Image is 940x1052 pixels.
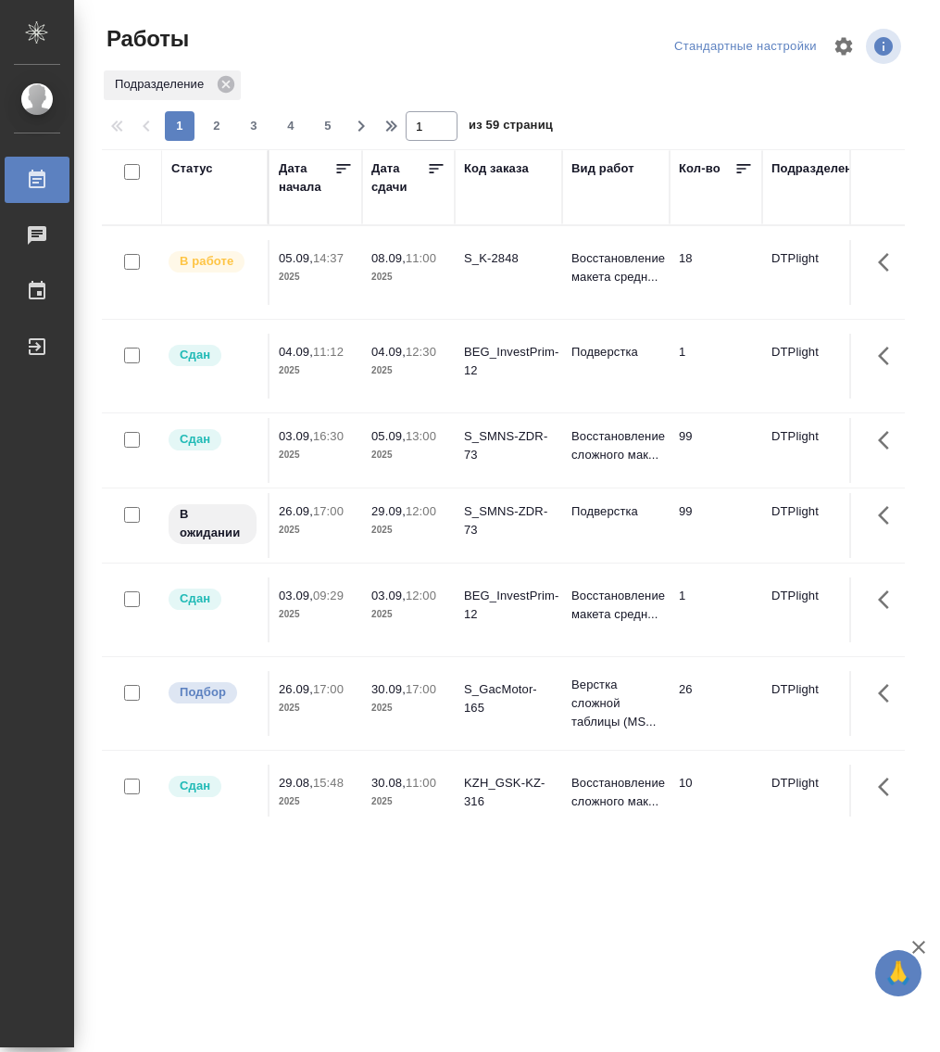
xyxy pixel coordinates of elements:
[279,345,313,359] p: 04.09,
[279,521,353,539] p: 2025
[180,683,226,702] p: Подбор
[276,117,306,135] span: 4
[571,502,660,521] p: Подверстка
[406,345,436,359] p: 12:30
[279,429,313,443] p: 03.09,
[670,765,762,830] td: 10
[867,765,911,809] button: Здесь прячутся важные кнопки
[239,111,269,141] button: 3
[821,24,866,69] span: Настроить таблицу
[180,430,210,449] p: Сдан
[464,502,553,539] div: S_SMNS-ZDR-73
[670,334,762,399] td: 1
[406,504,436,518] p: 12:00
[571,774,660,811] p: Восстановление сложного мак...
[371,792,445,811] p: 2025
[279,776,313,790] p: 29.08,
[313,429,344,443] p: 16:30
[406,251,436,265] p: 11:00
[313,117,343,135] span: 5
[867,671,911,716] button: Здесь прячутся важные кнопки
[670,577,762,642] td: 1
[464,774,553,811] div: KZH_GSK-KZ-316
[279,446,353,464] p: 2025
[313,111,343,141] button: 5
[371,521,445,539] p: 2025
[371,251,406,265] p: 08.09,
[371,589,406,602] p: 03.09,
[464,159,529,178] div: Код заказа
[762,765,870,830] td: DTPlight
[313,251,344,265] p: 14:37
[167,587,258,612] div: Менеджер проверил работу исполнителя, передает ее на следующий этап
[670,671,762,736] td: 26
[115,75,210,94] p: Подразделение
[464,680,553,717] div: S_GacMotor-165
[571,249,660,286] p: Восстановление макета средн...
[875,950,921,996] button: 🙏
[406,776,436,790] p: 11:00
[371,776,406,790] p: 30.08,
[762,334,870,399] td: DTPlight
[279,682,313,696] p: 26.09,
[279,504,313,518] p: 26.09,
[276,111,306,141] button: 4
[670,418,762,483] td: 99
[202,117,232,135] span: 2
[670,493,762,558] td: 99
[571,587,660,624] p: Восстановление макета средн...
[464,343,553,380] div: BEG_InvestPrim-12
[279,605,353,624] p: 2025
[406,429,436,443] p: 13:00
[313,776,344,790] p: 15:48
[371,446,445,464] p: 2025
[771,159,867,178] div: Подразделение
[464,587,553,624] div: BEG_InvestPrim-12
[371,682,406,696] p: 30.09,
[313,345,344,359] p: 11:12
[469,114,553,141] span: из 59 страниц
[180,777,210,795] p: Сдан
[202,111,232,141] button: 2
[239,117,269,135] span: 3
[464,427,553,464] div: S_SMNS-ZDR-73
[406,589,436,602] p: 12:00
[279,268,353,286] p: 2025
[867,240,911,285] button: Здесь прячутся важные кнопки
[670,32,821,61] div: split button
[167,774,258,799] div: Менеджер проверил работу исполнителя, передает ее на следующий этап
[571,159,634,178] div: Вид работ
[180,505,245,542] p: В ожидании
[313,504,344,518] p: 17:00
[679,159,721,178] div: Кол-во
[313,682,344,696] p: 17:00
[464,249,553,268] div: S_K-2848
[866,29,905,64] span: Посмотреть информацию
[571,427,660,464] p: Восстановление сложного мак...
[867,418,911,463] button: Здесь прячутся важные кнопки
[762,671,870,736] td: DTPlight
[279,159,334,196] div: Дата начала
[571,676,660,731] p: Верстка сложной таблицы (MS...
[279,361,353,380] p: 2025
[279,792,353,811] p: 2025
[102,24,189,54] span: Работы
[371,429,406,443] p: 05.09,
[883,954,914,993] span: 🙏
[180,589,210,608] p: Сдан
[180,252,233,271] p: В работе
[371,699,445,717] p: 2025
[167,680,258,705] div: Можно подбирать исполнителей
[406,682,436,696] p: 17:00
[371,159,427,196] div: Дата сдачи
[313,589,344,602] p: 09:29
[167,249,258,274] div: Исполнитель выполняет работу
[571,343,660,361] p: Подверстка
[867,493,911,538] button: Здесь прячутся важные кнопки
[762,418,870,483] td: DTPlight
[167,502,258,546] div: Исполнитель назначен, приступать к работе пока рано
[371,605,445,624] p: 2025
[167,427,258,452] div: Менеджер проверил работу исполнителя, передает ее на следующий этап
[167,343,258,368] div: Менеджер проверил работу исполнителя, передает ее на следующий этап
[371,361,445,380] p: 2025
